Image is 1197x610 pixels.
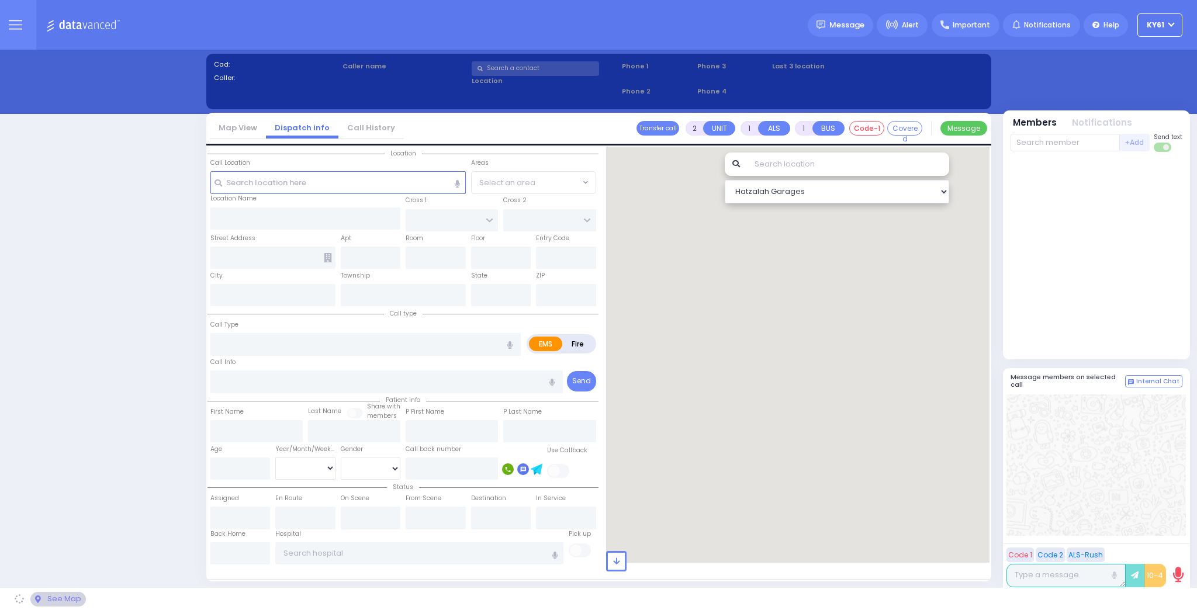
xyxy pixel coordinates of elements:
[266,122,338,133] a: Dispatch info
[503,196,527,205] label: Cross 2
[503,407,542,417] label: P Last Name
[343,61,468,71] label: Caller name
[1154,141,1172,153] label: Turn off text
[324,253,332,262] span: Other building occupants
[275,445,335,454] div: Year/Month/Week/Day
[406,234,423,243] label: Room
[406,407,444,417] label: P First Name
[30,592,85,606] div: See map
[758,121,790,136] button: ALS
[214,73,339,83] label: Caller:
[214,60,339,70] label: Cad:
[622,86,693,96] span: Phone 2
[1128,379,1134,385] img: comment-alt.png
[210,358,236,367] label: Call Info
[529,337,563,351] label: EMS
[953,20,990,30] span: Important
[812,121,845,136] button: BUS
[536,234,569,243] label: Entry Code
[210,320,238,330] label: Call Type
[536,271,545,280] label: ZIP
[210,271,223,280] label: City
[622,61,693,71] span: Phone 1
[1147,20,1164,30] span: KY61
[636,121,679,136] button: Transfer call
[479,177,535,189] span: Select an area
[275,529,301,539] label: Hospital
[703,121,735,136] button: UNIT
[341,234,351,243] label: Apt
[210,171,466,193] input: Search location here
[1125,375,1182,388] button: Internal Chat
[1067,547,1105,562] button: ALS-Rush
[902,20,919,30] span: Alert
[384,309,423,318] span: Call type
[829,19,864,31] span: Message
[472,61,599,76] input: Search a contact
[46,18,124,32] img: Logo
[1006,547,1034,562] button: Code 1
[210,194,257,203] label: Location Name
[472,76,618,86] label: Location
[210,234,255,243] label: Street Address
[697,61,769,71] span: Phone 3
[367,411,397,420] span: members
[772,61,878,71] label: Last 3 location
[1024,20,1071,30] span: Notifications
[471,494,506,503] label: Destination
[1137,13,1182,37] button: KY61
[275,494,302,503] label: En Route
[471,234,485,243] label: Floor
[471,271,487,280] label: State
[747,152,949,176] input: Search location
[308,407,341,416] label: Last Name
[1136,377,1179,386] span: Internal Chat
[1036,547,1065,562] button: Code 2
[275,542,563,564] input: Search hospital
[697,86,769,96] span: Phone 4
[536,494,566,503] label: In Service
[562,337,594,351] label: Fire
[341,271,370,280] label: Township
[1011,373,1125,389] h5: Message members on selected call
[1103,20,1119,30] span: Help
[471,158,489,168] label: Areas
[210,494,239,503] label: Assigned
[569,529,591,539] label: Pick up
[210,529,245,539] label: Back Home
[406,445,461,454] label: Call back number
[940,121,987,136] button: Message
[567,371,596,391] button: Send
[338,122,404,133] a: Call History
[406,196,427,205] label: Cross 1
[817,20,825,29] img: message.svg
[406,494,441,503] label: From Scene
[385,149,422,158] span: Location
[1154,133,1182,141] span: Send text
[210,122,266,133] a: Map View
[341,494,369,503] label: On Scene
[210,407,244,417] label: First Name
[1072,116,1132,130] button: Notifications
[1011,134,1120,151] input: Search member
[367,402,400,411] small: Share with
[341,445,363,454] label: Gender
[210,445,222,454] label: Age
[887,121,922,136] button: Covered
[387,483,419,491] span: Status
[210,158,250,168] label: Call Location
[547,446,587,455] label: Use Callback
[380,396,426,404] span: Patient info
[849,121,884,136] button: Code-1
[1013,116,1057,130] button: Members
